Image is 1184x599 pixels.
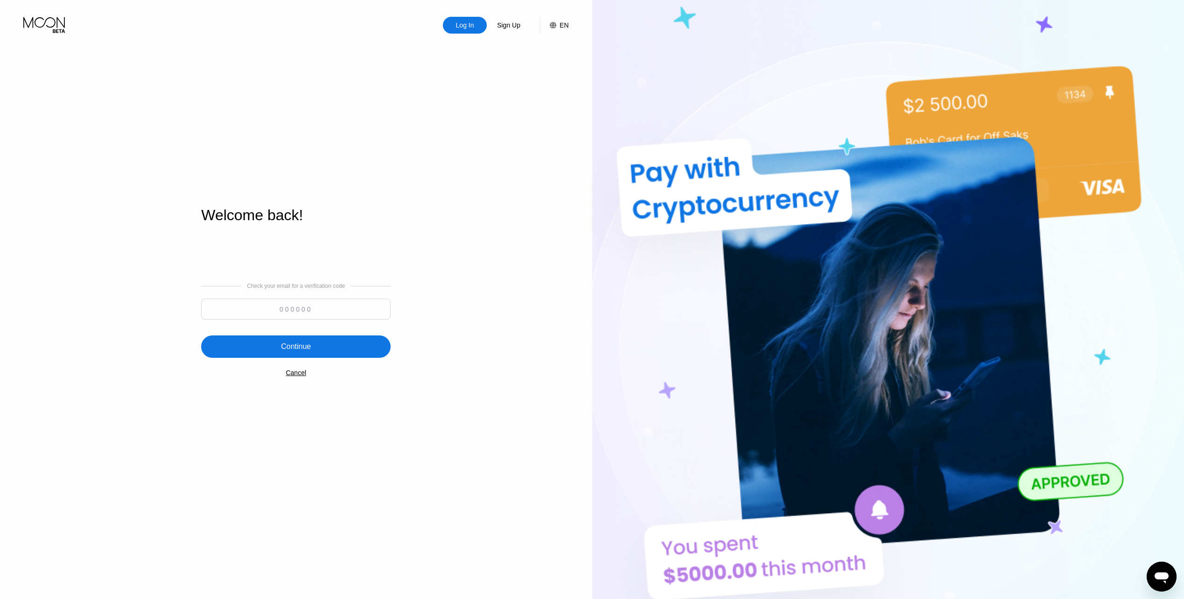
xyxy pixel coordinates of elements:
[286,369,306,376] div: Cancel
[201,335,391,358] div: Continue
[443,17,487,34] div: Log In
[540,17,568,34] div: EN
[487,17,531,34] div: Sign Up
[281,342,311,351] div: Continue
[201,207,391,224] div: Welcome back!
[496,21,521,30] div: Sign Up
[201,299,391,320] input: 000000
[560,21,568,29] div: EN
[1147,562,1177,592] iframe: Bouton de lancement de la fenêtre de messagerie
[247,283,345,289] div: Check your email for a verification code
[455,21,475,30] div: Log In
